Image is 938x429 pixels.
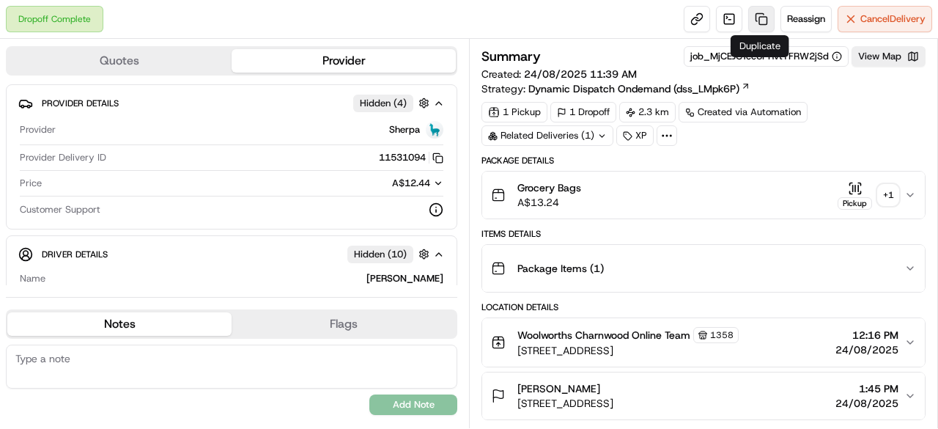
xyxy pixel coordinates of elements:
[426,121,443,139] img: sherpa_logo.png
[354,248,407,261] span: Hidden ( 10 )
[482,172,925,219] button: Grocery BagsA$13.24Pickup+1
[482,245,925,292] button: Package Items (1)
[835,342,898,357] span: 24/08/2025
[838,181,898,210] button: Pickup+1
[481,50,541,63] h3: Summary
[347,245,433,263] button: Hidden (10)
[51,272,443,285] div: [PERSON_NAME]
[838,6,932,32] button: CancelDelivery
[482,318,925,367] button: Woolworths Charnwood Online Team1358[STREET_ADDRESS]12:16 PM24/08/2025
[18,242,445,266] button: Driver DetailsHidden (10)
[835,396,898,411] span: 24/08/2025
[20,123,56,136] span: Provider
[838,197,872,210] div: Pickup
[232,312,456,336] button: Flags
[517,381,600,396] span: [PERSON_NAME]
[835,328,898,342] span: 12:16 PM
[481,125,613,146] div: Related Deliveries (1)
[679,102,808,122] a: Created via Automation
[517,343,739,358] span: [STREET_ADDRESS]
[18,91,445,115] button: Provider DetailsHidden (4)
[787,12,825,26] span: Reassign
[878,185,898,205] div: + 1
[481,228,926,240] div: Items Details
[517,328,690,342] span: Woolworths Charnwood Online Team
[710,329,734,341] span: 1358
[20,151,106,164] span: Provider Delivery ID
[7,49,232,73] button: Quotes
[619,102,676,122] div: 2.3 km
[838,181,872,210] button: Pickup
[860,12,926,26] span: Cancel Delivery
[20,177,42,190] span: Price
[690,50,842,63] button: job_MjCEJCYee8PRvtTFRW2jSd
[780,6,832,32] button: Reassign
[481,301,926,313] div: Location Details
[353,94,433,112] button: Hidden (4)
[360,97,407,110] span: Hidden ( 4 )
[389,123,420,136] span: Sherpa
[392,177,430,189] span: A$12.44
[517,396,613,411] span: [STREET_ADDRESS]
[550,102,616,122] div: 1 Dropoff
[835,381,898,396] span: 1:45 PM
[731,35,789,57] div: Duplicate
[481,67,637,81] span: Created:
[232,49,456,73] button: Provider
[481,155,926,166] div: Package Details
[517,195,581,210] span: A$13.24
[20,203,100,216] span: Customer Support
[482,373,925,419] button: [PERSON_NAME][STREET_ADDRESS]1:45 PM24/08/2025
[314,177,443,190] button: A$12.44
[517,180,581,195] span: Grocery Bags
[528,81,739,96] span: Dynamic Dispatch Ondemand (dss_LMpk6P)
[379,151,443,164] button: 11531094
[481,102,547,122] div: 1 Pickup
[528,81,750,96] a: Dynamic Dispatch Ondemand (dss_LMpk6P)
[481,81,750,96] div: Strategy:
[20,272,45,285] span: Name
[42,249,108,260] span: Driver Details
[517,261,604,276] span: Package Items ( 1 )
[524,67,637,81] span: 24/08/2025 11:39 AM
[42,98,119,109] span: Provider Details
[852,46,926,67] button: View Map
[7,312,232,336] button: Notes
[616,125,654,146] div: XP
